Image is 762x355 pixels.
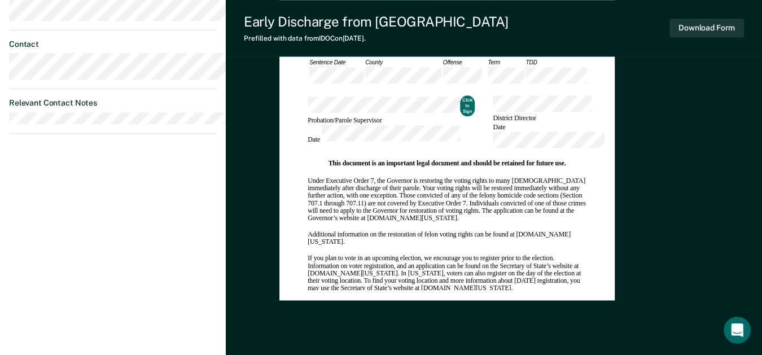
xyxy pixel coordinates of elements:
[308,177,586,222] div: Under Executive Order 7, the Governor is restoring the voting rights to many [DEMOGRAPHIC_DATA] i...
[308,231,586,246] div: Additional information on the restoration of felon voting rights can be found at [DOMAIN_NAME][US...
[9,40,217,49] dt: Contact
[308,255,586,292] div: If you plan to vote in an upcoming election, we encourage you to register prior to the election. ...
[329,159,566,168] div: This document is an important legal document and should be retained for future use.
[669,19,744,37] button: Download Form
[309,58,365,67] th: Sentence Date
[724,317,751,344] div: Open Intercom Messenger
[493,114,631,123] div: District Director
[244,34,509,42] div: Prefilled with data from IDOC on [DATE] .
[308,116,475,125] div: Probation/Parole Supervisor
[308,125,475,144] div: Date
[443,58,488,67] th: Offense
[525,58,588,67] th: TDD
[487,58,525,67] th: Term
[460,95,475,116] button: Click to Sign
[244,14,509,30] div: Early Discharge from [GEOGRAPHIC_DATA]
[9,98,217,108] dt: Relevant Contact Notes
[365,58,443,67] th: County
[493,123,631,150] div: Date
